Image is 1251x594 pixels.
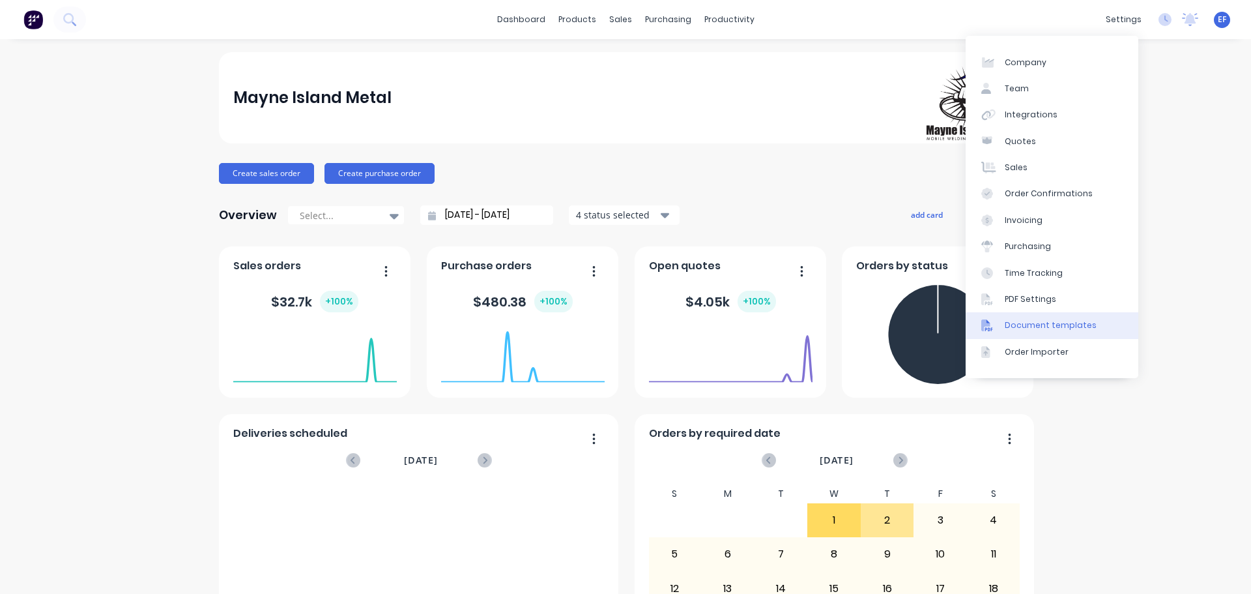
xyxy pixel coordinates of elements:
div: 7 [755,538,807,571]
div: 6 [702,538,754,571]
div: $ 480.38 [473,291,573,312]
div: 10 [914,538,966,571]
div: 1 [808,504,860,537]
div: Company [1005,57,1046,68]
a: Quotes [966,128,1138,155]
div: products [552,10,603,29]
div: 4 status selected [576,208,658,222]
span: Orders by status [856,258,948,274]
div: + 100 % [738,291,776,312]
div: Integrations [1005,109,1057,121]
div: F [913,484,967,503]
a: Purchasing [966,233,1138,260]
div: Invoicing [1005,215,1042,226]
div: Purchasing [1005,241,1051,252]
div: Team [1005,83,1029,95]
img: Factory [23,10,43,29]
div: Order Confirmations [1005,188,1093,200]
img: Mayne Island Metal [927,55,1018,140]
div: M [701,484,755,503]
span: Purchase orders [441,258,532,274]
div: S [648,484,702,503]
span: Sales orders [233,258,301,274]
div: Overview [219,202,277,228]
a: Document templates [966,312,1138,338]
div: T [861,484,914,503]
span: Open quotes [649,258,721,274]
div: 11 [968,538,1020,571]
div: productivity [698,10,761,29]
div: 8 [808,538,860,571]
div: W [807,484,861,503]
div: Order Importer [1005,346,1069,358]
a: PDF Settings [966,286,1138,312]
div: 4 [968,504,1020,537]
a: Sales [966,155,1138,181]
div: 2 [861,504,913,537]
div: 5 [649,538,701,571]
span: [DATE] [404,453,438,468]
div: T [755,484,808,503]
div: 9 [861,538,913,571]
div: PDF Settings [1005,293,1056,305]
span: [DATE] [820,453,854,468]
div: Time Tracking [1005,267,1063,279]
div: S [967,484,1020,503]
button: Create purchase order [324,163,435,184]
a: Order Confirmations [966,181,1138,207]
a: Invoicing [966,207,1138,233]
div: settings [1099,10,1148,29]
div: purchasing [639,10,698,29]
a: Team [966,76,1138,102]
button: edit dashboard [959,206,1032,223]
a: Time Tracking [966,260,1138,286]
span: EF [1218,14,1226,25]
button: Create sales order [219,163,314,184]
div: $ 4.05k [685,291,776,312]
span: Deliveries scheduled [233,426,347,441]
div: + 100 % [534,291,573,312]
div: Mayne Island Metal [233,85,392,111]
div: sales [603,10,639,29]
a: Company [966,49,1138,75]
a: Integrations [966,102,1138,128]
a: Order Importer [966,339,1138,365]
div: $ 32.7k [271,291,358,312]
div: Sales [1005,162,1028,173]
div: 3 [914,504,966,537]
button: add card [902,206,951,223]
a: dashboard [491,10,552,29]
button: 4 status selected [569,205,680,225]
div: + 100 % [320,291,358,312]
span: Orders by required date [649,426,781,441]
div: Quotes [1005,136,1036,147]
div: Document templates [1005,319,1097,331]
